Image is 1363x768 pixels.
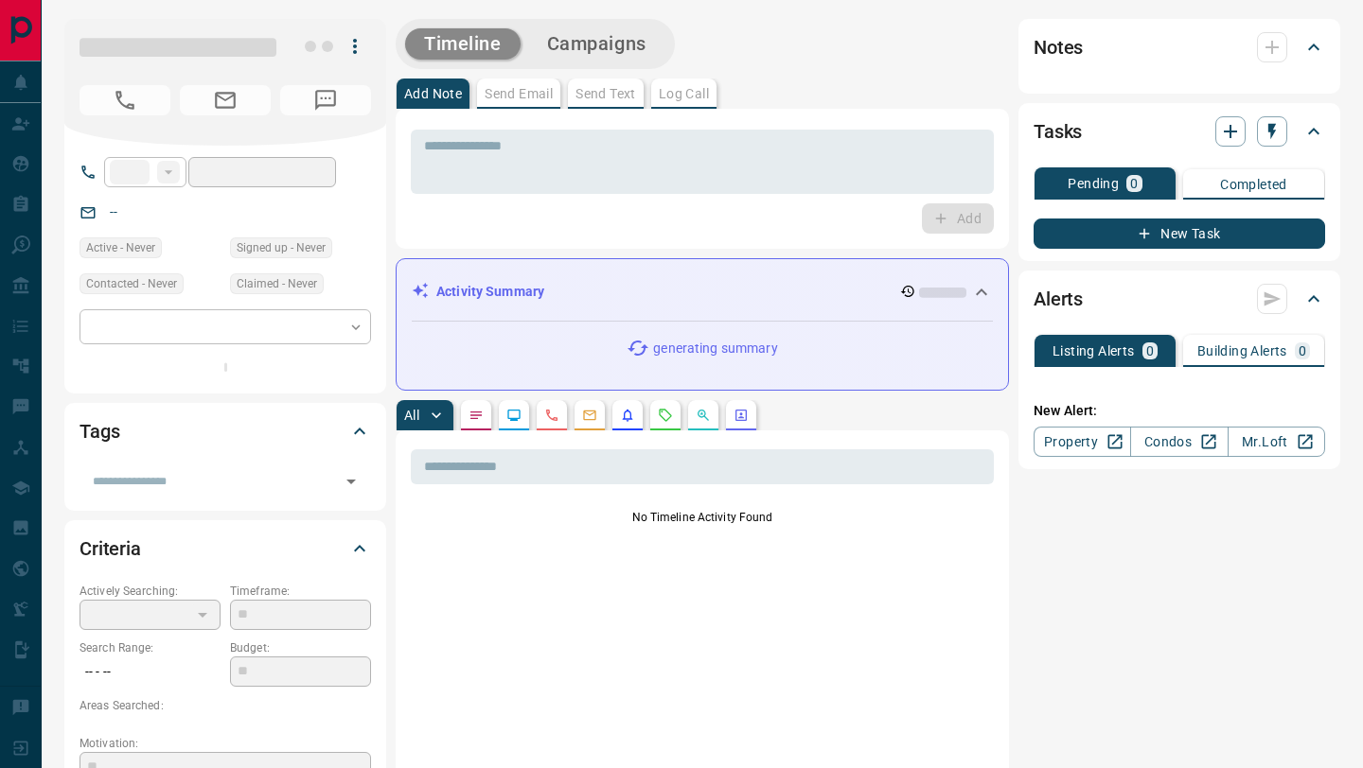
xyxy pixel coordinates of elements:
[1034,284,1083,314] h2: Alerts
[86,274,177,293] span: Contacted - Never
[404,87,462,100] p: Add Note
[1034,401,1325,421] p: New Alert:
[1034,109,1325,154] div: Tasks
[469,408,484,423] svg: Notes
[80,735,371,752] p: Motivation:
[1130,427,1228,457] a: Condos
[411,509,994,526] p: No Timeline Activity Found
[405,28,521,60] button: Timeline
[1197,344,1287,358] p: Building Alerts
[528,28,665,60] button: Campaigns
[80,583,221,600] p: Actively Searching:
[237,238,326,257] span: Signed up - Never
[80,639,221,656] p: Search Range:
[280,85,371,115] span: No Number
[412,274,993,309] div: Activity Summary
[1034,218,1325,249] button: New Task
[544,408,559,423] svg: Calls
[80,697,371,714] p: Areas Searched:
[658,408,673,423] svg: Requests
[1034,116,1082,147] h2: Tasks
[1034,25,1325,70] div: Notes
[230,583,371,600] p: Timeframe:
[696,408,711,423] svg: Opportunities
[1146,344,1154,358] p: 0
[237,274,317,293] span: Claimed - Never
[230,639,371,656] p: Budget:
[80,85,170,115] span: No Number
[436,282,544,302] p: Activity Summary
[653,339,777,358] p: generating summary
[1068,177,1119,190] p: Pending
[582,408,597,423] svg: Emails
[734,408,749,423] svg: Agent Actions
[1034,276,1325,322] div: Alerts
[620,408,635,423] svg: Listing Alerts
[80,416,119,446] h2: Tags
[1299,344,1306,358] p: 0
[1053,344,1135,358] p: Listing Alerts
[80,409,371,454] div: Tags
[180,85,271,115] span: No Email
[1034,427,1131,457] a: Property
[404,409,419,422] p: All
[506,408,522,423] svg: Lead Browsing Activity
[110,204,117,219] a: --
[338,468,364,495] button: Open
[1034,32,1083,62] h2: Notes
[1220,178,1287,191] p: Completed
[1130,177,1138,190] p: 0
[86,238,155,257] span: Active - Never
[1228,427,1325,457] a: Mr.Loft
[80,526,371,571] div: Criteria
[80,533,141,564] h2: Criteria
[80,656,221,688] p: -- - --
